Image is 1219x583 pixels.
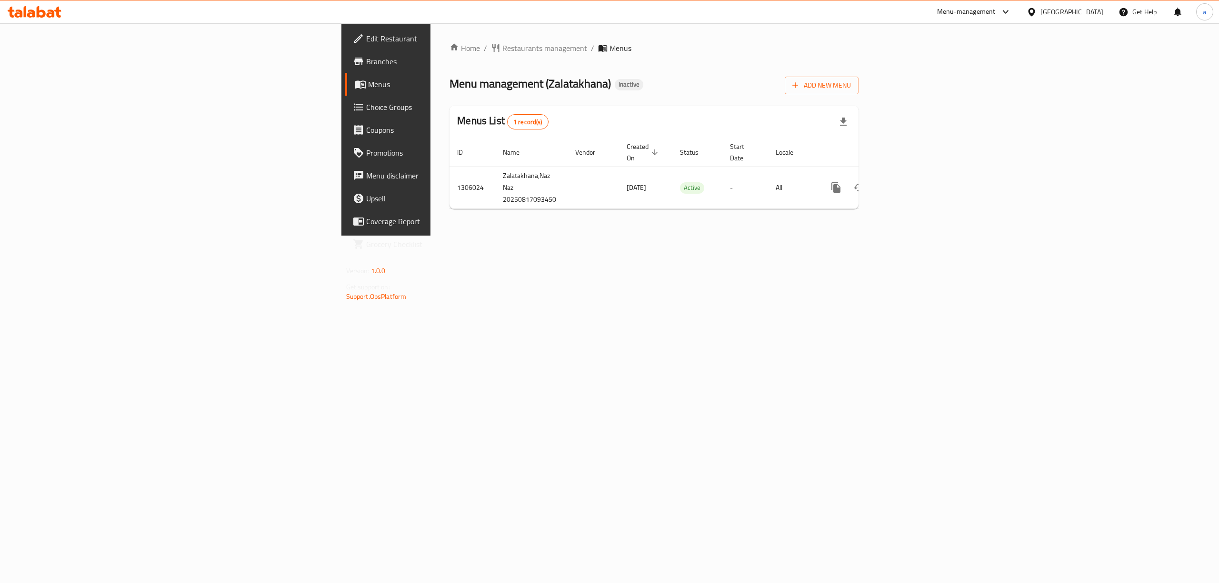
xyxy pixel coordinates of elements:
span: Restaurants management [502,42,587,54]
span: Get support on: [346,281,390,293]
a: Choice Groups [345,96,545,119]
div: Menu-management [937,6,996,18]
span: Start Date [730,141,757,164]
span: Choice Groups [366,101,538,113]
span: Created On [627,141,661,164]
div: Active [680,182,704,194]
li: / [591,42,594,54]
span: ID [457,147,475,158]
a: Branches [345,50,545,73]
nav: breadcrumb [450,42,859,54]
span: Status [680,147,711,158]
span: Grocery Checklist [366,238,538,250]
span: Vendor [575,147,608,158]
span: Name [503,147,532,158]
span: Version: [346,265,370,277]
span: Menus [609,42,631,54]
span: Add New Menu [792,79,851,91]
button: Add New Menu [785,77,859,94]
span: Upsell [366,193,538,204]
span: Locale [776,147,806,158]
div: Total records count [507,114,549,129]
a: Edit Restaurant [345,27,545,50]
span: 1 record(s) [508,118,548,127]
span: Active [680,182,704,193]
span: a [1203,7,1206,17]
span: Coupons [366,124,538,136]
span: Menu disclaimer [366,170,538,181]
td: All [768,167,817,208]
table: enhanced table [450,138,924,209]
a: Menu disclaimer [345,164,545,187]
th: Actions [817,138,924,167]
td: - [722,167,768,208]
span: Menus [368,79,538,90]
span: Edit Restaurant [366,33,538,44]
span: 1.0.0 [371,265,386,277]
button: Change Status [848,176,870,199]
a: Coupons [345,119,545,141]
div: Export file [832,110,855,133]
div: [GEOGRAPHIC_DATA] [1040,7,1103,17]
span: Coverage Report [366,216,538,227]
a: Upsell [345,187,545,210]
a: Promotions [345,141,545,164]
span: [DATE] [627,181,646,194]
a: Grocery Checklist [345,233,545,256]
span: Promotions [366,147,538,158]
div: Inactive [615,79,643,90]
a: Coverage Report [345,210,545,233]
span: Branches [366,56,538,67]
a: Menus [345,73,545,96]
a: Support.OpsPlatform [346,290,407,303]
span: Inactive [615,80,643,89]
button: more [825,176,848,199]
h2: Menus List [457,114,548,129]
